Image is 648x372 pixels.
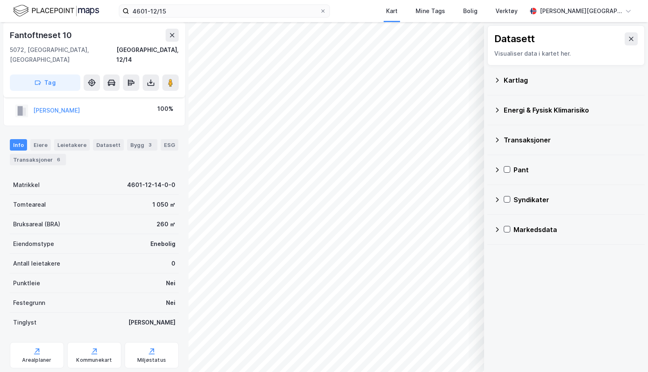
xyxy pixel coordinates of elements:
[607,333,648,372] div: Kontrollprogram for chat
[157,104,173,114] div: 100%
[93,139,124,151] div: Datasett
[13,200,46,210] div: Tomteareal
[386,6,398,16] div: Kart
[540,6,622,16] div: [PERSON_NAME][GEOGRAPHIC_DATA]
[30,139,51,151] div: Eiere
[10,29,73,42] div: Fantoftneset 10
[10,74,80,91] button: Tag
[504,135,638,145] div: Transaksjoner
[504,75,638,85] div: Kartlag
[22,357,51,363] div: Arealplaner
[463,6,477,16] div: Bolig
[150,239,175,249] div: Enebolig
[514,225,638,234] div: Markedsdata
[129,5,320,17] input: Søk på adresse, matrikkel, gårdeiere, leietakere eller personer
[13,318,36,327] div: Tinglyst
[127,180,175,190] div: 4601-12-14-0-0
[146,141,154,149] div: 3
[514,195,638,205] div: Syndikater
[55,156,63,164] div: 6
[13,278,40,288] div: Punktleie
[152,200,175,210] div: 1 050 ㎡
[416,6,445,16] div: Mine Tags
[128,318,175,327] div: [PERSON_NAME]
[127,139,157,151] div: Bygg
[13,4,99,18] img: logo.f888ab2527a4732fd821a326f86c7f29.svg
[171,259,175,268] div: 0
[10,45,116,65] div: 5072, [GEOGRAPHIC_DATA], [GEOGRAPHIC_DATA]
[13,180,40,190] div: Matrikkel
[504,105,638,115] div: Energi & Fysisk Klimarisiko
[13,259,60,268] div: Antall leietakere
[166,298,175,308] div: Nei
[54,139,90,151] div: Leietakere
[10,154,66,165] div: Transaksjoner
[76,357,112,363] div: Kommunekart
[13,298,45,308] div: Festegrunn
[494,49,638,59] div: Visualiser data i kartet her.
[607,333,648,372] iframe: Chat Widget
[496,6,518,16] div: Verktøy
[13,219,60,229] div: Bruksareal (BRA)
[157,219,175,229] div: 260 ㎡
[166,278,175,288] div: Nei
[137,357,166,363] div: Miljøstatus
[13,239,54,249] div: Eiendomstype
[116,45,179,65] div: [GEOGRAPHIC_DATA], 12/14
[514,165,638,175] div: Pant
[494,32,535,45] div: Datasett
[161,139,178,151] div: ESG
[10,139,27,151] div: Info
